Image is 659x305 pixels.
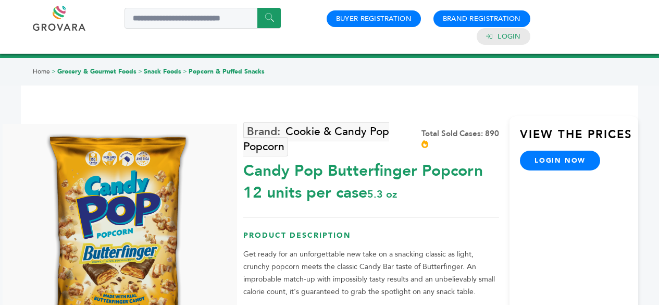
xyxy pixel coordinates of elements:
a: Snack Foods [144,67,181,76]
a: login now [520,151,600,170]
h3: Product Description [243,230,500,249]
span: > [52,67,56,76]
a: Popcorn & Puffed Snacks [189,67,265,76]
a: Grocery & Gourmet Foods [57,67,136,76]
a: Cookie & Candy Pop Popcorn [243,122,389,156]
a: Login [498,32,520,41]
div: Candy Pop Butterfinger Popcorn 12 units per case [243,155,500,204]
p: Get ready for an unforgettable new take on a snacking classic as light, crunchy popcorn meets the... [243,248,500,298]
a: Buyer Registration [336,14,412,23]
span: > [183,67,187,76]
input: Search a product or brand... [125,8,281,29]
h3: View the Prices [520,127,638,151]
div: Total Sold Cases: 890 [421,128,499,150]
span: > [138,67,142,76]
span: 5.3 oz [367,187,397,201]
a: Brand Registration [443,14,521,23]
a: Home [33,67,50,76]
